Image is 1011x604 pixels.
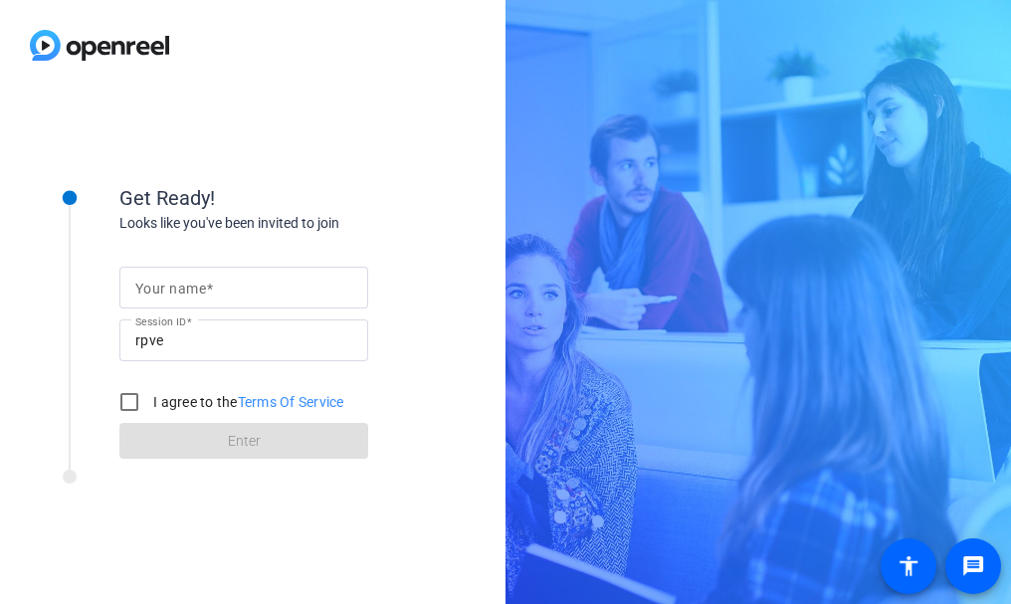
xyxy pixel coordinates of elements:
mat-icon: accessibility [897,554,920,578]
div: Looks like you've been invited to join [119,213,517,234]
mat-label: Session ID [135,315,186,327]
a: Terms Of Service [238,394,344,410]
mat-label: Your name [135,281,206,297]
label: I agree to the [149,392,344,412]
mat-icon: message [961,554,985,578]
div: Get Ready! [119,183,517,213]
